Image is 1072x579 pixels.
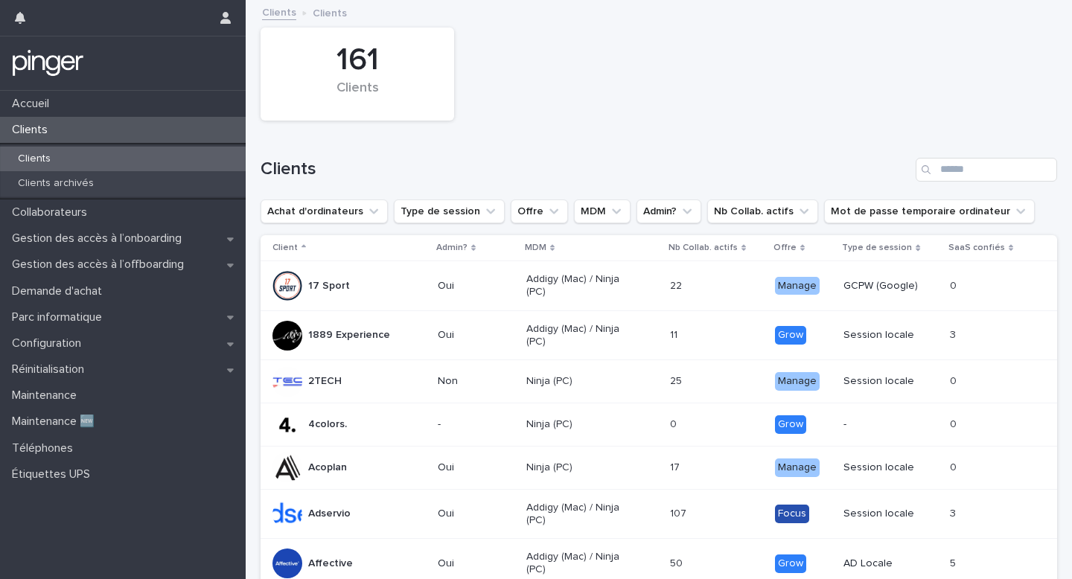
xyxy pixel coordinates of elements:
img: mTgBEunGTSyRkCgitkcU [12,48,84,78]
p: 0 [950,277,960,292]
tr: 4colors.-Ninja (PC)00 Grow-00 [261,403,1057,447]
p: GCPW (Google) [843,280,937,292]
p: Parc informatique [6,310,114,324]
button: Mot de passe temporaire ordinateur [824,199,1035,223]
p: Clients archivés [6,177,106,190]
tr: AcoplanOuiNinja (PC)1717 ManageSession locale00 [261,446,1057,489]
p: Configuration [6,336,93,351]
p: 0 [670,415,680,431]
p: 2TECH [308,375,342,388]
p: Étiquettes UPS [6,467,102,482]
div: Clients [286,80,429,112]
tr: 1889 ExperienceOuiAddigy (Mac) / Ninja (PC)1111 GrowSession locale33 [261,310,1057,360]
p: 0 [950,372,960,388]
p: Réinitialisation [6,362,96,377]
p: Ninja (PC) [526,375,633,388]
p: Non [438,375,514,388]
p: Ninja (PC) [526,461,633,474]
p: Gestion des accès à l’offboarding [6,257,196,272]
div: Manage [775,277,820,295]
p: Ninja (PC) [526,418,633,431]
p: 107 [670,505,689,520]
p: 17 Sport [308,280,350,292]
div: Grow [775,415,806,434]
p: 5 [950,554,959,570]
div: Grow [775,554,806,573]
p: AD Locale [843,557,937,570]
p: Client [272,240,298,256]
input: Search [916,158,1057,182]
div: 161 [286,42,429,79]
div: Grow [775,326,806,345]
p: Oui [438,508,514,520]
p: Offre [773,240,797,256]
p: Nb Collab. actifs [669,240,738,256]
p: Maintenance 🆕 [6,415,106,429]
p: Gestion des accès à l’onboarding [6,231,194,246]
p: 3 [950,326,959,342]
p: Oui [438,461,514,474]
p: Adservio [308,508,351,520]
p: Téléphones [6,441,85,455]
p: Oui [438,329,514,342]
p: 22 [670,277,685,292]
p: SaaS confiés [948,240,1005,256]
p: Clients [6,153,63,165]
a: Clients [262,3,296,20]
div: Focus [775,505,809,523]
p: Session locale [843,375,937,388]
p: 0 [950,415,960,431]
button: Type de session [394,199,505,223]
p: 25 [670,372,685,388]
p: 50 [670,554,686,570]
p: Addigy (Mac) / Ninja (PC) [526,323,633,348]
p: 17 [670,458,683,474]
p: 4colors. [308,418,347,431]
tr: 2TECHNonNinja (PC)2525 ManageSession locale00 [261,360,1057,403]
button: Nb Collab. actifs [707,199,818,223]
p: Collaborateurs [6,205,99,220]
button: MDM [574,199,631,223]
p: Addigy (Mac) / Ninja (PC) [526,551,633,576]
p: Admin? [436,240,468,256]
div: Manage [775,372,820,391]
p: Clients [313,4,347,20]
p: Session locale [843,329,937,342]
p: MDM [525,240,546,256]
p: - [438,418,514,431]
p: Accueil [6,97,61,111]
h1: Clients [261,159,910,180]
tr: 17 SportOuiAddigy (Mac) / Ninja (PC)2222 ManageGCPW (Google)00 [261,261,1057,311]
p: Session locale [843,461,937,474]
p: 1889 Experience [308,329,390,342]
tr: AdservioOuiAddigy (Mac) / Ninja (PC)107107 FocusSession locale33 [261,489,1057,539]
p: 3 [950,505,959,520]
p: Addigy (Mac) / Ninja (PC) [526,502,633,527]
p: Oui [438,280,514,292]
p: Session locale [843,508,937,520]
div: Manage [775,458,820,477]
p: 0 [950,458,960,474]
p: 11 [670,326,680,342]
p: - [843,418,937,431]
p: Maintenance [6,388,89,403]
p: Demande d'achat [6,284,114,298]
p: Clients [6,123,60,137]
button: Admin? [636,199,701,223]
p: Addigy (Mac) / Ninja (PC) [526,273,633,298]
p: Oui [438,557,514,570]
button: Offre [511,199,568,223]
p: Affective [308,557,353,570]
button: Achat d'ordinateurs [261,199,388,223]
p: Type de session [842,240,912,256]
p: Acoplan [308,461,347,474]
